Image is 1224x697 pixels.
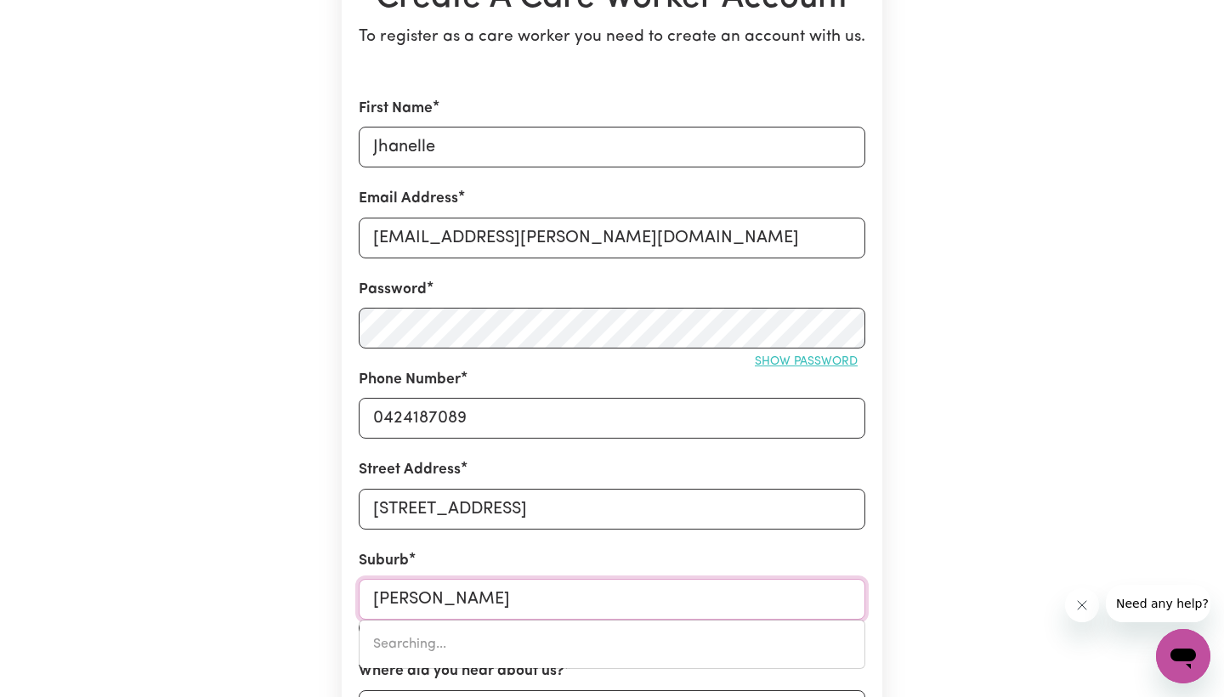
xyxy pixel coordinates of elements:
input: e.g. daniela.d88@gmail.com [359,218,865,258]
input: e.g. 221B Victoria St [359,489,865,530]
label: Street Address [359,459,461,481]
label: Phone Number [359,369,461,391]
iframe: Message from company [1106,585,1210,622]
iframe: Button to launch messaging window [1156,629,1210,683]
span: Show password [755,355,858,368]
input: e.g. Daniela [359,127,865,167]
label: Password [359,279,427,301]
iframe: Close message [1065,588,1099,622]
input: e.g. 0412 345 678 [359,398,865,439]
input: e.g. North Bondi, New South Wales [359,579,865,620]
button: Show password [747,348,865,375]
div: menu-options [359,620,865,669]
label: Email Address [359,188,458,210]
p: To register as a care worker you need to create an account with us. [359,25,865,50]
label: Where did you hear about us? [359,660,564,683]
label: First Name [359,98,433,120]
label: Suburb [359,550,409,572]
